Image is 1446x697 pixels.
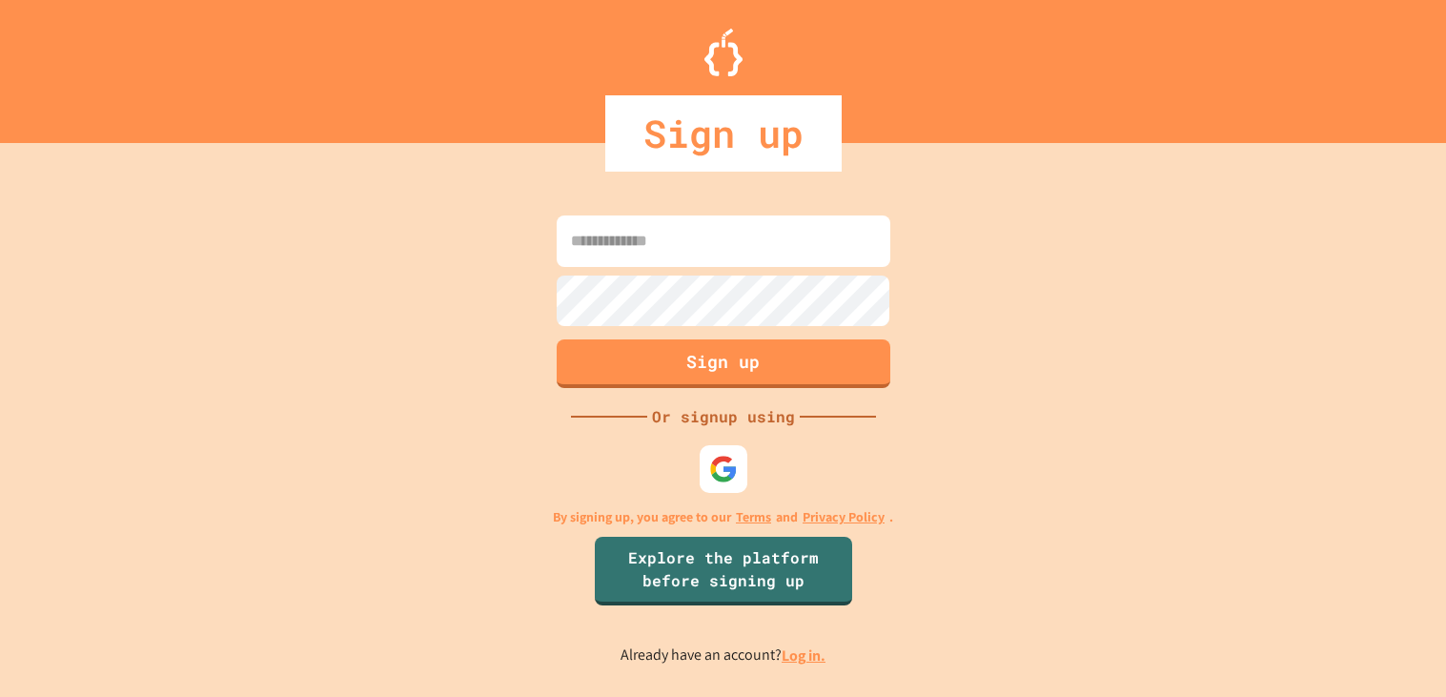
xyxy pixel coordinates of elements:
[595,537,852,605] a: Explore the platform before signing up
[605,95,842,172] div: Sign up
[557,339,890,388] button: Sign up
[736,507,771,527] a: Terms
[803,507,885,527] a: Privacy Policy
[553,507,893,527] p: By signing up, you agree to our and .
[782,646,825,666] a: Log in.
[704,29,743,76] img: Logo.svg
[647,405,800,428] div: Or signup using
[709,455,738,483] img: google-icon.svg
[621,644,825,667] p: Already have an account?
